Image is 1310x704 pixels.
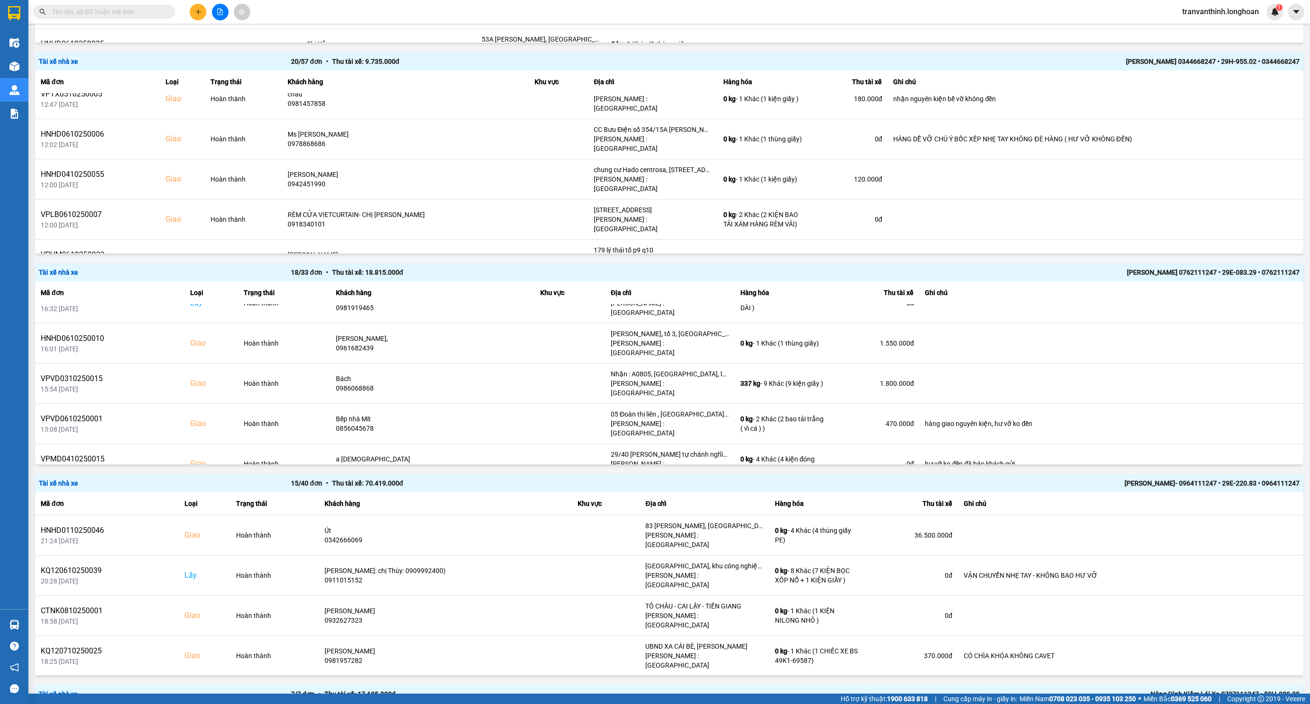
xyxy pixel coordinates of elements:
[190,378,232,389] div: Giao
[288,130,523,139] div: Ms [PERSON_NAME]
[645,530,764,549] div: [PERSON_NAME] : [GEOGRAPHIC_DATA]
[723,134,807,144] div: - 1 Khác (1 thùng giấy)
[1277,4,1281,11] span: 1
[1171,695,1212,703] strong: 0369 525 060
[818,76,882,87] div: Thu tài xế
[190,418,232,429] div: Giao
[288,139,523,148] div: 0978868686
[41,536,173,546] div: 21:24 [DATE]
[41,100,154,109] div: 12:47 [DATE]
[723,174,807,184] div: - 1 Khác (1 kiện giấy)
[964,651,1298,661] div: CÓ CHÌA KHÓA KHÔNG CAVET
[740,414,824,433] div: - 2 Khác (2 bao tải trắng ( vỉ cá ) )
[611,339,729,357] div: [PERSON_NAME] : [GEOGRAPHIC_DATA]
[41,657,173,666] div: 18:25 [DATE]
[594,125,712,134] div: CC Bưu Điện số 354/15A [PERSON_NAME], [PERSON_NAME], P14, Q10
[887,695,928,703] strong: 1900 633 818
[740,415,753,423] span: 0 kg
[9,109,19,119] img: solution-icon
[41,344,179,354] div: 16:01 [DATE]
[185,530,225,541] div: Giao
[740,339,824,348] div: - 1 Khác (1 thùng giấy)
[35,492,179,515] th: Mã đơn
[9,61,19,71] img: warehouse-icon
[594,174,712,193] div: [PERSON_NAME] : [GEOGRAPHIC_DATA]
[217,9,223,15] span: file-add
[291,478,795,488] div: 15 / 40 đơn Thu tài xế: 70.419.000 đ
[605,281,735,304] th: Địa chỉ
[870,571,952,580] div: 0 đ
[735,281,829,304] th: Hàng hóa
[291,56,795,67] div: 20 / 57 đơn Thu tài xế: 9.735.000 đ
[588,70,718,94] th: Địa chỉ
[740,379,824,388] div: - 9 Khác (9 kiện giấy )
[870,530,952,540] div: 36.500.000 đ
[818,134,882,144] div: 0 đ
[41,209,154,220] div: VPLB0610250007
[818,174,882,184] div: 120.000 đ
[893,94,1298,104] div: nhận nguyên kiện bể vỡ không đền
[244,339,325,348] div: Hoàn thành
[288,250,523,260] div: [PERSON_NAME]
[41,425,179,434] div: 13:08 [DATE]
[1288,4,1304,20] button: caret-down
[870,611,952,620] div: 0 đ
[35,70,160,94] th: Mã đơn
[611,369,729,379] div: Nhận : A0805, [GEOGRAPHIC_DATA], lô [STREET_ADDRESS][PERSON_NAME] HCM
[943,694,1017,704] span: Cung cấp máy in - giấy in:
[336,454,528,464] div: a [DEMOGRAPHIC_DATA]
[611,379,729,398] div: [PERSON_NAME] : [GEOGRAPHIC_DATA]
[185,650,225,661] div: Giao
[818,94,882,104] div: 180.000 đ
[9,620,19,630] img: warehouse-icon
[1175,6,1266,17] span: tranvanthinh.longhoan
[718,70,812,94] th: Hàng hóa
[835,459,914,469] div: 0 đ
[236,611,313,620] div: Hoàn thành
[325,656,566,665] div: 0981957282
[775,607,787,615] span: 0 kg
[8,6,20,20] img: logo-vxr
[190,458,232,469] div: Giao
[723,211,736,218] span: 0 kg
[212,4,229,20] button: file-add
[482,35,600,44] div: 53A [PERSON_NAME], [GEOGRAPHIC_DATA], [GEOGRAPHIC_DATA], [GEOGRAPHIC_DATA]
[244,379,325,388] div: Hoàn thành
[211,134,276,144] div: Hoàn thành
[535,281,605,304] th: Khu vực
[645,651,764,670] div: [PERSON_NAME] : [GEOGRAPHIC_DATA]
[41,249,154,261] div: VPHM0610250022
[41,129,154,140] div: HNHD0610250006
[322,269,332,276] span: •
[835,379,914,388] div: 1.800.000 đ
[723,210,807,229] div: - 2 Khác (2 KIỆN BAO TẢI XÁM HÀNG RÈM VẢI)
[288,179,523,189] div: 0942451990
[775,567,787,574] span: 0 kg
[244,419,325,428] div: Hoàn thành
[238,281,330,304] th: Trạng thái
[10,663,19,672] span: notification
[41,565,173,576] div: KQ120610250039
[288,210,523,219] div: RÈM CỬA VIETCURTAIN- CHỊ [PERSON_NAME]
[645,642,764,651] div: UBND XA CÁI BÈ, [PERSON_NAME]
[41,373,179,384] div: VPVD0310250015
[185,281,238,304] th: Loại
[594,205,712,215] div: [STREET_ADDRESS]
[39,58,78,65] span: Tài xế nhà xe
[775,606,858,625] div: - 1 Khác (1 KIỆN NILONG NHỎ )
[723,94,807,104] div: - 1 Khác (1 kiện giấy )
[775,647,787,655] span: 0 kg
[336,334,528,343] div: [PERSON_NAME],
[336,464,528,473] div: 0971298309
[205,70,282,94] th: Trạng thái
[1143,694,1212,704] span: Miền Bắc
[330,281,534,304] th: Khách hàng
[236,530,313,540] div: Hoàn thành
[336,303,528,313] div: 0981919465
[336,374,528,383] div: Bách
[307,39,406,49] div: Chị Hằng
[185,610,225,621] div: Giao
[740,380,760,387] span: 337 kg
[775,566,858,585] div: - 8 Khác (7 KIỆN BỌC XỐP NỔ + 1 KIỆN GIẤY )
[10,642,19,651] span: question-circle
